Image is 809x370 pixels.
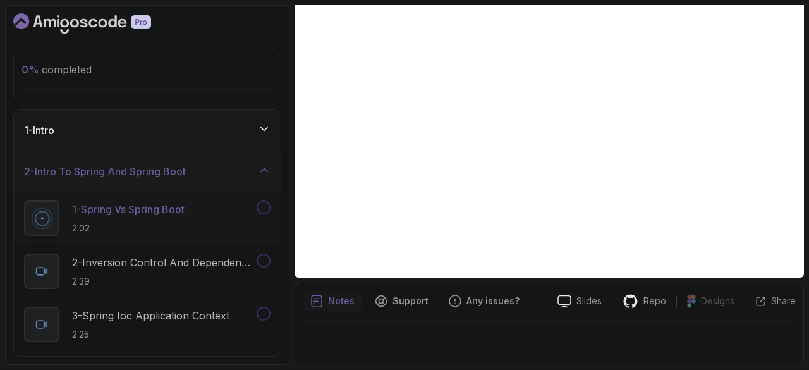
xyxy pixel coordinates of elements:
button: 1-Intro [14,110,281,151]
p: Designs [701,295,734,307]
a: Slides [547,295,612,308]
p: Any issues? [466,295,520,307]
span: 0 % [21,63,39,76]
p: 2:39 [72,275,254,288]
p: Share [771,295,796,307]
p: 2:02 [72,222,185,235]
p: 2:25 [72,328,229,341]
p: 3 - Spring Ioc Application Context [72,308,229,323]
button: Share [745,295,796,307]
button: Support button [367,291,436,311]
button: 2-Intro To Spring And Spring Boot [14,151,281,192]
p: 1 - Spring Vs Spring Boot [72,202,185,217]
span: completed [21,63,92,76]
a: Dashboard [13,13,180,34]
p: Notes [328,295,355,307]
h3: 1 - Intro [24,123,54,138]
h3: 2 - Intro To Spring And Spring Boot [24,164,186,179]
button: Feedback button [441,291,527,311]
p: Support [392,295,429,307]
button: 3-Spring Ioc Application Context2:25 [24,307,271,342]
a: Repo [612,293,676,309]
button: 2-Inversion Control And Dependency Injection2:39 [24,254,271,289]
button: notes button [303,291,362,311]
p: 2 - Inversion Control And Dependency Injection [72,255,254,270]
p: Slides [576,295,602,307]
p: Repo [643,295,666,307]
button: 1-Spring Vs Spring Boot2:02 [24,200,271,236]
